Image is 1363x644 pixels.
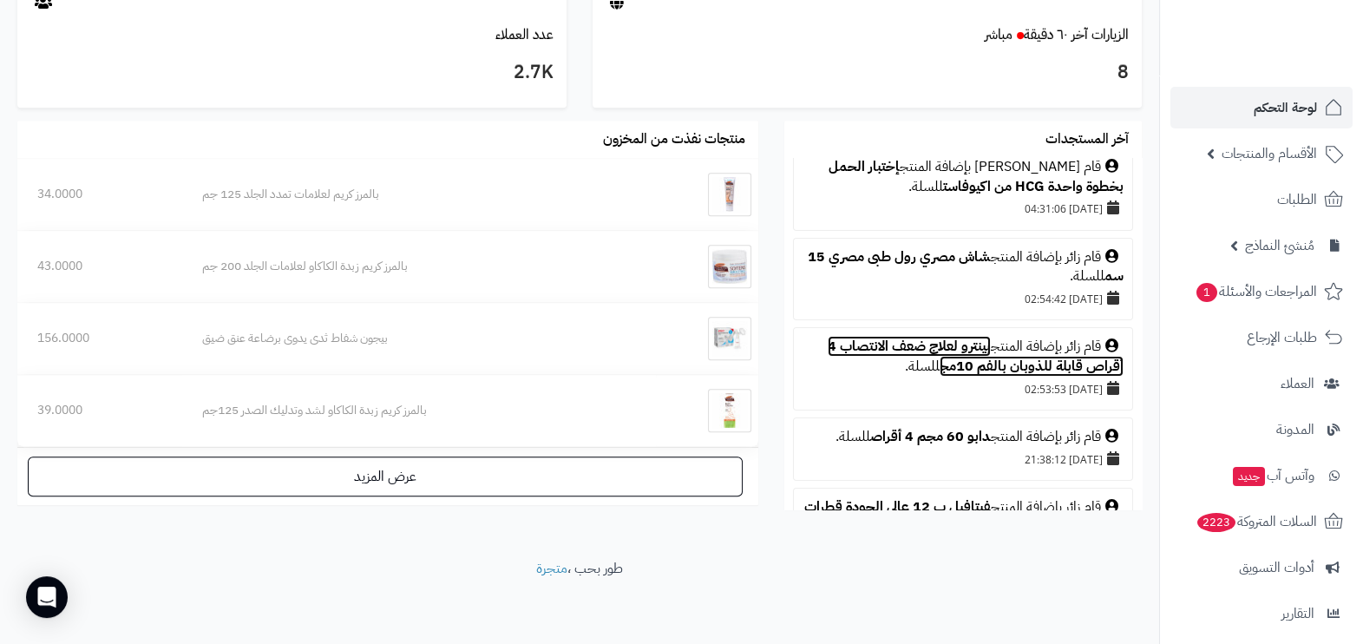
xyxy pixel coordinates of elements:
[1197,513,1235,532] span: 2223
[1245,233,1314,258] span: مُنشئ النماذج
[1254,95,1317,120] span: لوحة التحكم
[1170,87,1353,128] a: لوحة التحكم
[202,330,636,347] div: بيجون شفاط ثدى يدوى برضاعة عنق ضيق
[1281,371,1314,396] span: العملاء
[26,576,68,618] div: Open Intercom Messenger
[1233,467,1265,486] span: جديد
[37,402,162,419] div: 39.0000
[1170,593,1353,634] a: التقارير
[1247,325,1317,350] span: طلبات الإرجاع
[37,186,162,203] div: 34.0000
[803,377,1124,401] div: [DATE] 02:53:53
[1170,547,1353,588] a: أدوات التسويق
[1170,501,1353,542] a: السلات المتروكة2223
[808,246,1124,287] a: شاش مصري رول طبى مصري 15 سم
[1170,317,1353,358] a: طلبات الإرجاع
[1170,455,1353,496] a: وآتس آبجديد
[803,286,1124,311] div: [DATE] 02:54:42
[37,258,162,275] div: 43.0000
[1196,509,1317,534] span: السلات المتروكة
[708,245,751,288] img: بالمرز كريم زبدة الكاكاو لعلامات الجلد 200 جم
[1196,283,1217,302] span: 1
[28,457,743,496] a: عرض المزيد
[1281,601,1314,626] span: التقارير
[870,426,991,447] a: دابو 60 مجم 4 أقراص
[803,337,1124,377] div: قام زائر بإضافة المنتج للسلة.
[1195,279,1317,304] span: المراجعات والأسئلة
[1277,187,1317,212] span: الطلبات
[1170,179,1353,220] a: الطلبات
[1170,271,1353,312] a: المراجعات والأسئلة1
[1222,141,1317,166] span: الأقسام والمنتجات
[708,173,751,216] img: بالمرز كريم لعلامات تمدد الجلد 125 جم
[828,336,1124,377] a: بينترو لعلاج ضعف الانتصاب 4 أقراص قابلة للذوبان بالفم 10مج
[202,258,636,275] div: بالمرز كريم زبدة الكاكاو لعلامات الجلد 200 جم
[985,24,1012,45] small: مباشر
[536,558,567,579] a: متجرة
[803,157,1124,197] div: قام [PERSON_NAME] بإضافة المنتج للسلة.
[1245,47,1347,83] img: logo-2.png
[803,497,1124,537] div: قام زائر بإضافة المنتج للسلة.
[495,24,554,45] a: عدد العملاء
[1239,555,1314,580] span: أدوات التسويق
[1045,132,1129,148] h3: آخر المستجدات
[606,58,1129,88] h3: 8
[1231,463,1314,488] span: وآتس آب
[202,186,636,203] div: بالمرز كريم لعلامات تمدد الجلد 125 جم
[803,247,1124,287] div: قام زائر بإضافة المنتج للسلة.
[1170,363,1353,404] a: العملاء
[202,402,636,419] div: بالمرز كريم زبدة الكاكاو لشد وتدليك الصدر 125جم
[803,196,1124,220] div: [DATE] 04:31:06
[1276,417,1314,442] span: المدونة
[603,132,745,148] h3: منتجات نفذت من المخزون
[37,330,162,347] div: 156.0000
[803,447,1124,471] div: [DATE] 21:38:12
[1170,409,1353,450] a: المدونة
[829,156,1124,197] a: إختبار الحمل بخطوة واحدة HCG من اكيوفاست
[803,427,1124,447] div: قام زائر بإضافة المنتج للسلة.
[985,24,1129,45] a: الزيارات آخر ٦٠ دقيقةمباشر
[708,389,751,432] img: بالمرز كريم زبدة الكاكاو لشد وتدليك الصدر 125جم
[708,317,751,360] img: بيجون شفاط ثدى يدوى برضاعة عنق ضيق
[804,496,1124,537] a: فيتافيل ب 12 عالي الجودة قطرات 30 مل
[30,58,554,88] h3: 2.7K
